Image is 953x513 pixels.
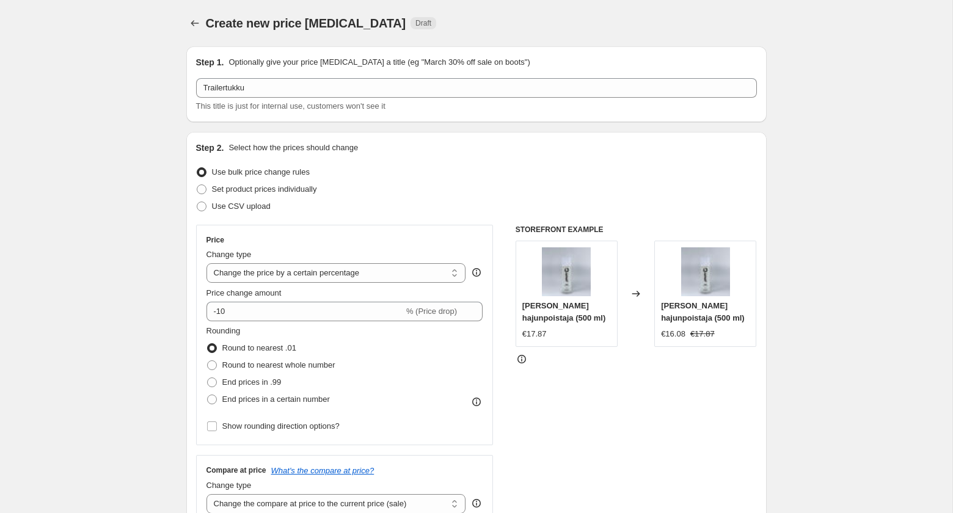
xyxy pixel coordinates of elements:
span: Round to nearest whole number [222,360,335,369]
span: Draft [415,18,431,28]
div: help [470,266,483,278]
span: Use CSV upload [212,202,271,211]
div: €17.87 [522,328,547,340]
span: End prices in a certain number [222,395,330,404]
strike: €17.87 [690,328,715,340]
h3: Compare at price [206,465,266,475]
span: Round to nearest .01 [222,343,296,352]
input: -15 [206,302,404,321]
button: Price change jobs [186,15,203,32]
span: % (Price drop) [406,307,457,316]
button: What's the compare at price? [271,466,374,475]
span: Use bulk price change rules [212,167,310,176]
span: Change type [206,481,252,490]
h2: Step 1. [196,56,224,68]
span: Price change amount [206,288,282,297]
span: Rounding [206,326,241,335]
span: Change type [206,250,252,259]
img: productpicture-vega-1440x96072dpi_80x.jpg [542,247,591,296]
p: Select how the prices should change [228,142,358,154]
h2: Step 2. [196,142,224,154]
span: This title is just for internal use, customers won't see it [196,101,385,111]
p: Optionally give your price [MEDICAL_DATA] a title (eg "March 30% off sale on boots") [228,56,530,68]
h6: STOREFRONT EXAMPLE [516,225,757,235]
span: [PERSON_NAME] hajunpoistaja (500 ml) [522,301,606,322]
span: Show rounding direction options? [222,421,340,431]
input: 30% off holiday sale [196,78,757,98]
h3: Price [206,235,224,245]
span: End prices in .99 [222,377,282,387]
div: €16.08 [661,328,685,340]
img: productpicture-vega-1440x96072dpi_80x.jpg [681,247,730,296]
span: Create new price [MEDICAL_DATA] [206,16,406,30]
span: Set product prices individually [212,184,317,194]
div: help [470,497,483,509]
span: [PERSON_NAME] hajunpoistaja (500 ml) [661,301,745,322]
